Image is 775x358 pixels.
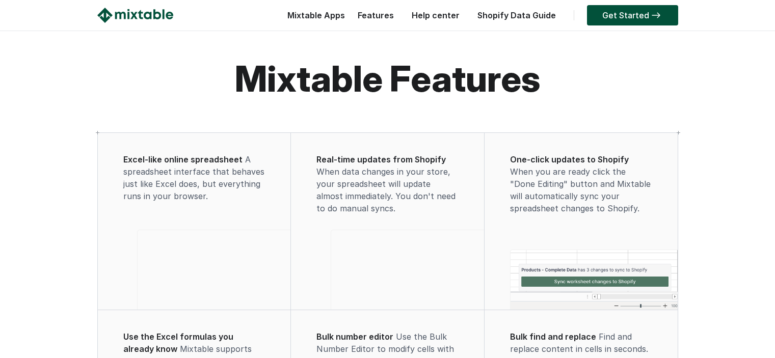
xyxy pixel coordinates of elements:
img: One-click updates to Shopify [511,250,678,310]
img: arrow-right.svg [649,12,663,18]
div: Mixtable Apps [282,8,345,28]
span: Use the Excel formulas you already know [123,332,233,354]
span: Excel-like online spreadsheet [123,154,243,164]
a: Shopify Data Guide [472,10,561,20]
span: Real-time updates from Shopify [316,154,446,164]
span: Bulk number editor [316,332,393,342]
span: When data changes in your store, your spreadsheet will update almost immediately. You don't need ... [316,167,456,213]
img: Mixtable logo [97,8,173,23]
a: Get Started [587,5,678,25]
a: Features [353,10,399,20]
span: One-click updates to Shopify [510,154,629,164]
span: When you are ready click the "Done Editing" button and Mixtable will automatically sync your spre... [510,167,651,213]
h1: Mixtable features [97,31,678,132]
a: Help center [407,10,465,20]
span: Bulk find and replace [510,332,596,342]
